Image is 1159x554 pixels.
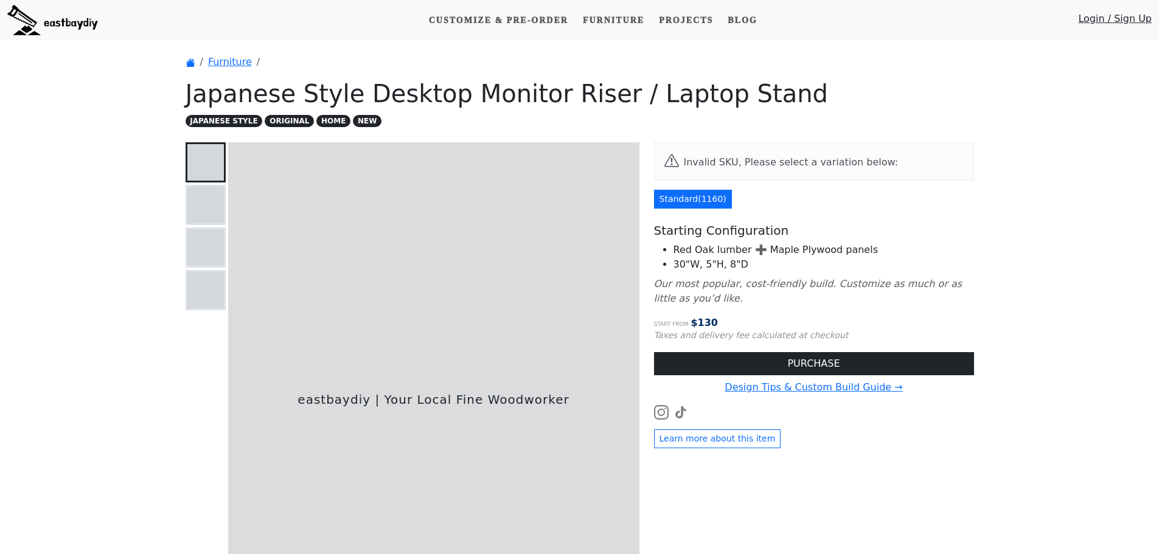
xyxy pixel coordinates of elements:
[654,321,689,327] small: Start from
[673,257,974,272] li: 30"W, 5"H, 8"D
[316,115,350,127] span: HOME
[186,55,974,69] nav: breadcrumb
[691,317,718,328] span: $ 130
[265,115,314,127] span: ORIGINAL
[654,278,962,304] i: Our most popular, cost-friendly build. Customize as much or as little as you’d like.
[578,9,649,32] a: Furniture
[723,9,762,32] a: Blog
[186,79,974,108] h1: Japanese Style Desktop Monitor Riser / Laptop Stand
[654,9,718,32] a: Projects
[654,352,974,375] button: PURCHASE
[186,115,263,127] span: JAPANESE STYLE
[654,190,732,209] a: Standard(1160)
[654,429,781,448] button: Learn more about this item
[684,155,899,170] div: Invalid SKU, Please select a variation below:
[673,406,688,417] a: Watch the build video or pictures on TikTok
[654,406,669,417] a: Watch the build video or pictures on Instagram
[673,243,974,257] li: Red Oak lumber ➕ Maple Plywood panels
[7,5,98,35] img: eastbaydiy
[1078,12,1152,32] a: Login / Sign Up
[288,390,579,409] span: eastbaydiy | Your Local Fine Woodworker
[424,9,573,32] a: Customize & Pre-order
[654,223,974,238] h5: Starting Configuration
[654,330,849,340] small: Taxes and delivery fee calculated at checkout
[725,381,902,393] a: Design Tips & Custom Build Guide →
[353,115,381,127] span: NEW
[208,56,252,68] a: Furniture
